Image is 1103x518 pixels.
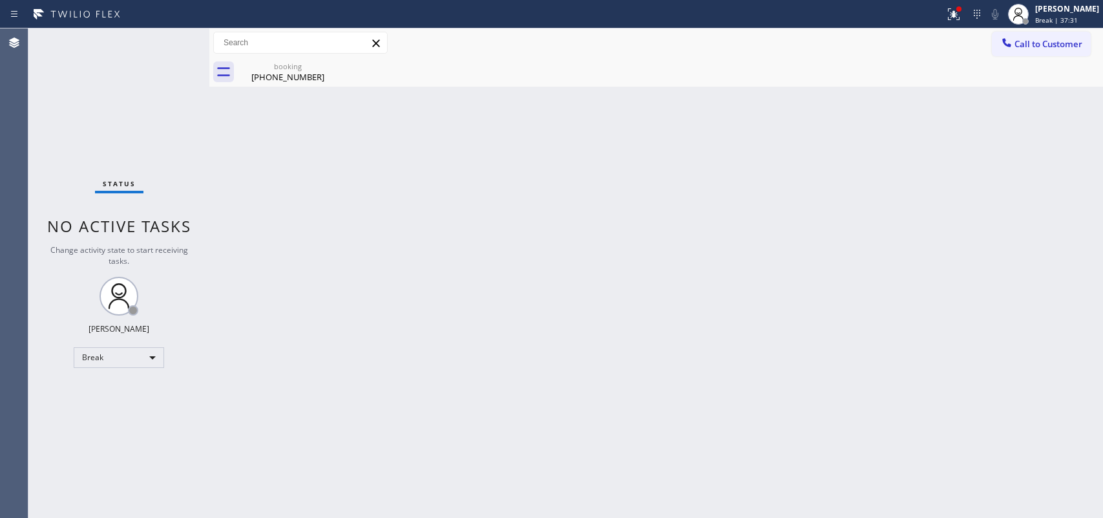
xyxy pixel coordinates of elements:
span: Status [103,179,136,188]
span: Call to Customer [1014,38,1082,50]
span: Break | 37:31 [1035,16,1078,25]
button: Call to Customer [992,32,1091,56]
div: (661) 299-8087 [239,58,337,87]
div: [PHONE_NUMBER] [239,71,337,83]
div: booking [239,61,337,71]
div: Break [74,347,164,368]
div: [PERSON_NAME] [1035,3,1099,14]
span: No active tasks [47,215,191,237]
button: Mute [986,5,1004,23]
input: Search [214,32,387,53]
span: Change activity state to start receiving tasks. [50,244,188,266]
div: [PERSON_NAME] [89,323,149,334]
